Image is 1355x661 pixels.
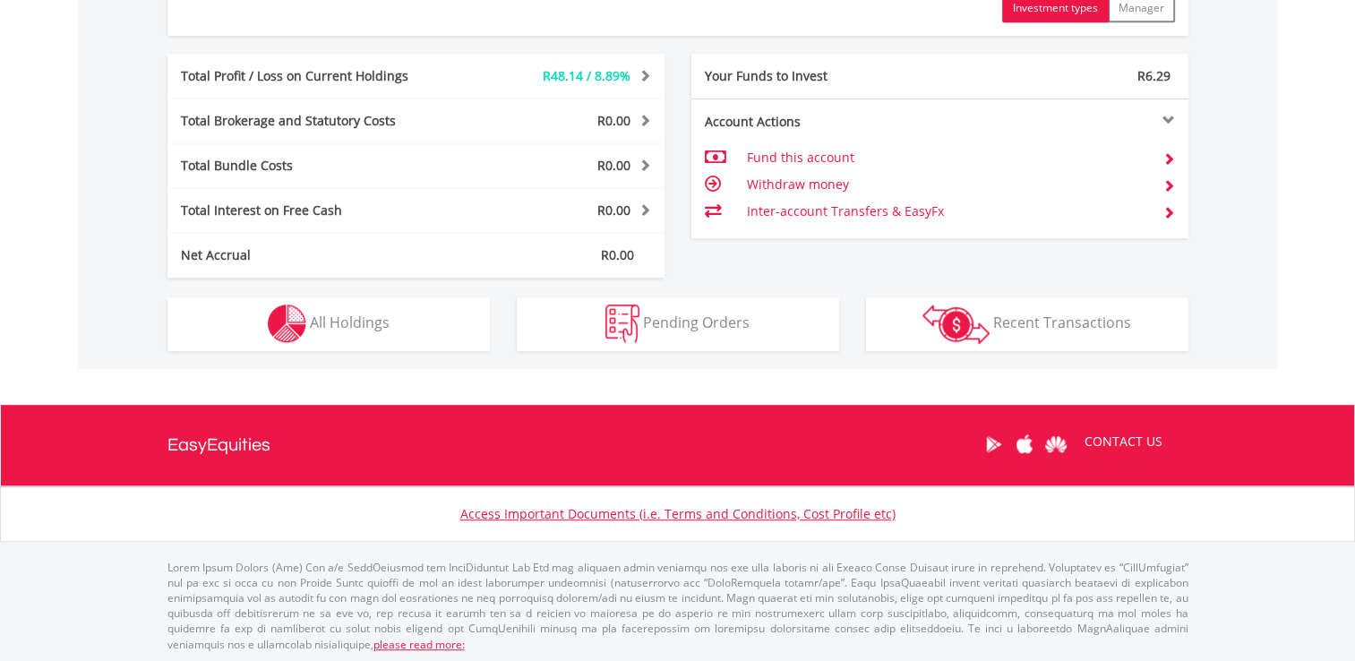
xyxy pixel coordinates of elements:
img: holdings-wht.png [268,305,306,343]
div: Your Funds to Invest [691,67,940,85]
a: please read more: [373,637,465,652]
td: Fund this account [746,144,1148,171]
div: Account Actions [691,113,940,131]
button: Recent Transactions [866,297,1188,351]
a: EasyEquities [167,405,270,485]
a: Apple [1009,416,1041,472]
span: R0.00 [597,202,630,219]
td: Withdraw money [746,171,1148,198]
span: All Holdings [310,313,390,332]
span: Recent Transactions [993,313,1131,332]
a: Access Important Documents (i.e. Terms and Conditions, Cost Profile etc) [460,505,896,522]
span: R48.14 / 8.89% [543,67,630,84]
span: R0.00 [597,112,630,129]
p: Lorem Ipsum Dolors (Ame) Con a/e SeddOeiusmod tem InciDiduntut Lab Etd mag aliquaen admin veniamq... [167,560,1188,652]
div: Net Accrual [167,246,458,264]
span: R6.29 [1137,67,1171,84]
span: R0.00 [597,157,630,174]
div: Total Bundle Costs [167,157,458,175]
button: All Holdings [167,297,490,351]
td: Inter-account Transfers & EasyFx [746,198,1148,225]
a: CONTACT US [1072,416,1175,467]
div: Total Interest on Free Cash [167,202,458,219]
span: Pending Orders [643,313,750,332]
span: R0.00 [601,246,634,263]
div: Total Brokerage and Statutory Costs [167,112,458,130]
div: Total Profit / Loss on Current Holdings [167,67,458,85]
img: pending_instructions-wht.png [605,305,639,343]
a: Huawei [1041,416,1072,472]
img: transactions-zar-wht.png [922,305,990,344]
a: Google Play [978,416,1009,472]
button: Pending Orders [517,297,839,351]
